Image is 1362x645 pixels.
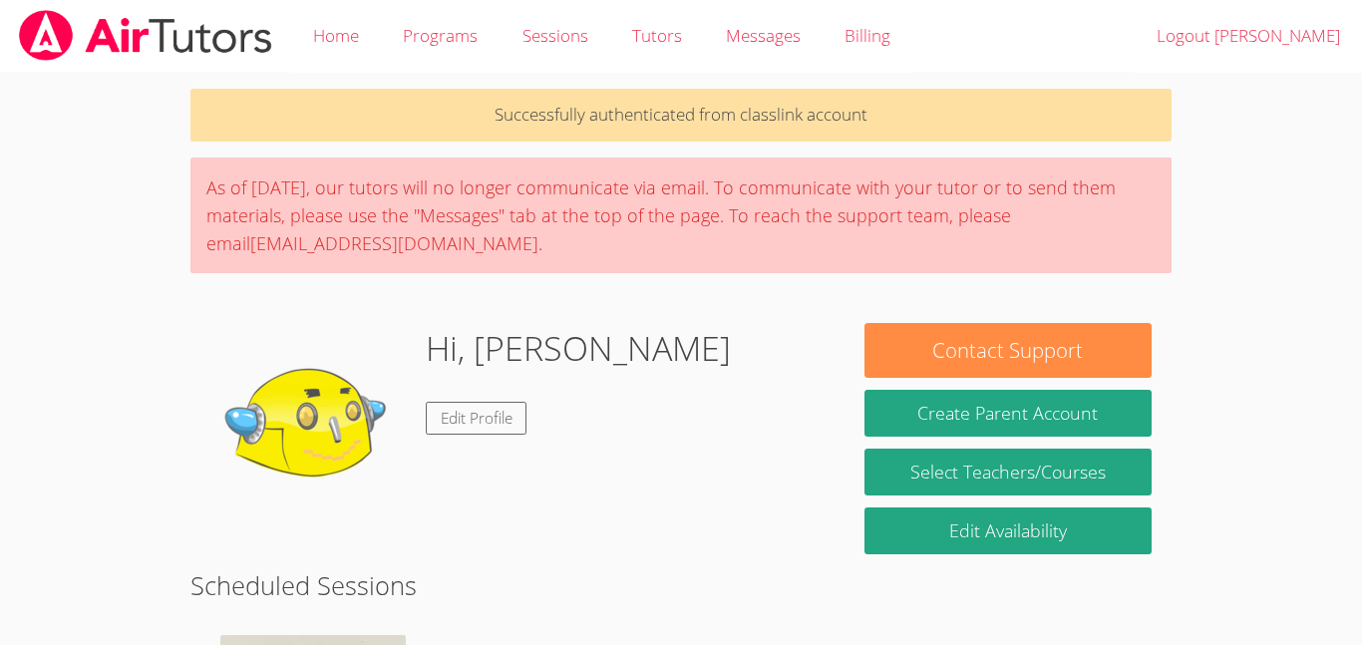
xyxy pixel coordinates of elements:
[17,10,274,61] img: airtutors_banner-c4298cdbf04f3fff15de1276eac7730deb9818008684d7c2e4769d2f7ddbe033.png
[190,89,1172,142] p: Successfully authenticated from classlink account
[726,24,801,47] span: Messages
[190,566,1172,604] h2: Scheduled Sessions
[190,158,1172,273] div: As of [DATE], our tutors will no longer communicate via email. To communicate with your tutor or ...
[864,323,1152,378] button: Contact Support
[426,323,731,374] h1: Hi, [PERSON_NAME]
[864,449,1152,495] a: Select Teachers/Courses
[210,323,410,522] img: default.png
[864,507,1152,554] a: Edit Availability
[426,402,527,435] a: Edit Profile
[864,390,1152,437] button: Create Parent Account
